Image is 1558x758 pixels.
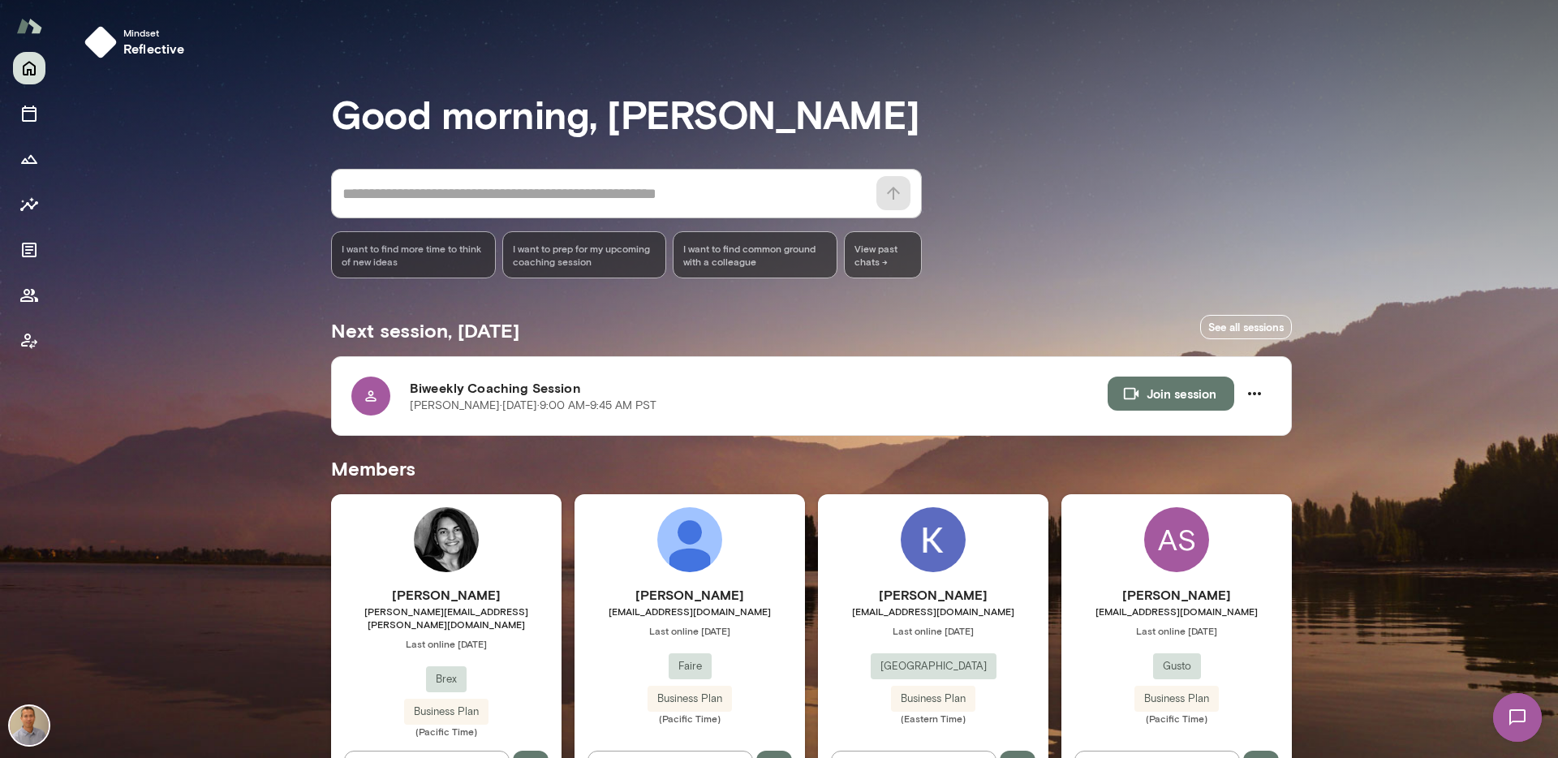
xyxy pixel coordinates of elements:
img: Lauren Blake [657,507,722,572]
div: I want to find more time to think of new ideas [331,231,496,278]
span: Business Plan [891,691,975,707]
span: (Eastern Time) [818,712,1048,725]
button: Join session [1108,377,1234,411]
span: Last online [DATE] [1061,624,1292,637]
button: Growth Plan [13,143,45,175]
div: I want to find common ground with a colleague [673,231,837,278]
h6: [PERSON_NAME] [818,585,1048,605]
span: Last online [DATE] [575,624,805,637]
span: [EMAIL_ADDRESS][DOMAIN_NAME] [818,605,1048,618]
img: Mento [16,11,42,41]
div: AS [1144,507,1209,572]
h6: [PERSON_NAME] [575,585,805,605]
button: Client app [13,325,45,357]
button: Mindsetreflective [78,19,198,65]
span: [EMAIL_ADDRESS][DOMAIN_NAME] [575,605,805,618]
h6: [PERSON_NAME] [331,585,562,605]
img: Ambika Kumar [414,507,479,572]
h5: Next session, [DATE] [331,317,519,343]
span: Faire [669,658,712,674]
span: Business Plan [648,691,732,707]
span: I want to prep for my upcoming coaching session [513,242,656,268]
img: Kevin Rippon [901,507,966,572]
span: [EMAIL_ADDRESS][DOMAIN_NAME] [1061,605,1292,618]
span: I want to find more time to think of new ideas [342,242,485,268]
h6: [PERSON_NAME] [1061,585,1292,605]
button: Members [13,279,45,312]
span: Business Plan [404,704,488,720]
span: Brex [426,671,467,687]
span: [PERSON_NAME][EMAIL_ADDRESS][PERSON_NAME][DOMAIN_NAME] [331,605,562,631]
span: (Pacific Time) [575,712,805,725]
img: mindset [84,26,117,58]
button: Insights [13,188,45,221]
a: See all sessions [1200,315,1292,340]
span: Last online [DATE] [818,624,1048,637]
span: Gusto [1153,658,1201,674]
h6: Biweekly Coaching Session [410,378,1108,398]
h5: Members [331,455,1292,481]
span: Business Plan [1134,691,1219,707]
img: Kevin Au [10,706,49,745]
button: Documents [13,234,45,266]
h3: Good morning, [PERSON_NAME] [331,91,1292,136]
span: Mindset [123,26,185,39]
span: (Pacific Time) [331,725,562,738]
button: Home [13,52,45,84]
span: [GEOGRAPHIC_DATA] [871,658,996,674]
div: I want to prep for my upcoming coaching session [502,231,667,278]
span: View past chats -> [844,231,922,278]
span: Last online [DATE] [331,637,562,650]
p: [PERSON_NAME] · [DATE] · 9:00 AM-9:45 AM PST [410,398,656,414]
h6: reflective [123,39,185,58]
span: I want to find common ground with a colleague [683,242,827,268]
span: (Pacific Time) [1061,712,1292,725]
button: Sessions [13,97,45,130]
